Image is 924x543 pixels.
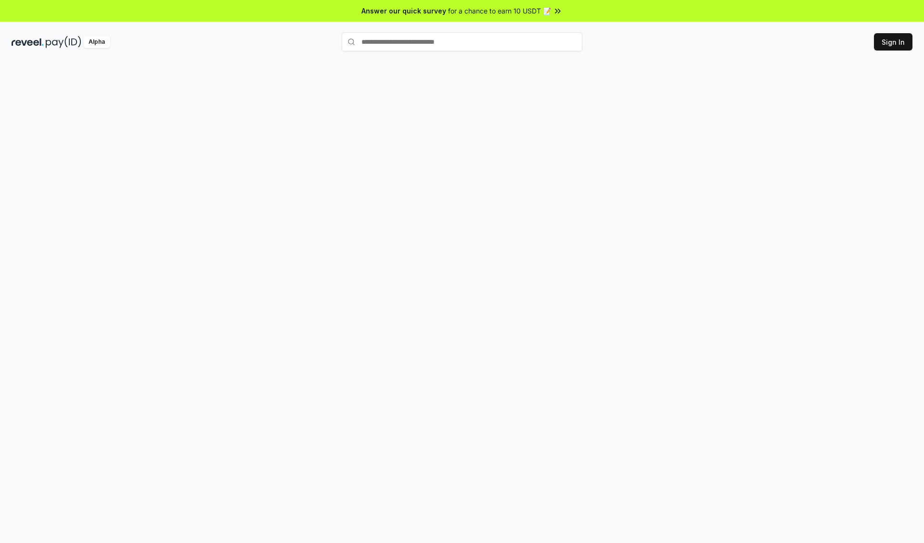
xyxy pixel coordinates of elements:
button: Sign In [874,33,912,51]
img: pay_id [46,36,81,48]
span: for a chance to earn 10 USDT 📝 [448,6,551,16]
span: Answer our quick survey [361,6,446,16]
img: reveel_dark [12,36,44,48]
div: Alpha [83,36,110,48]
